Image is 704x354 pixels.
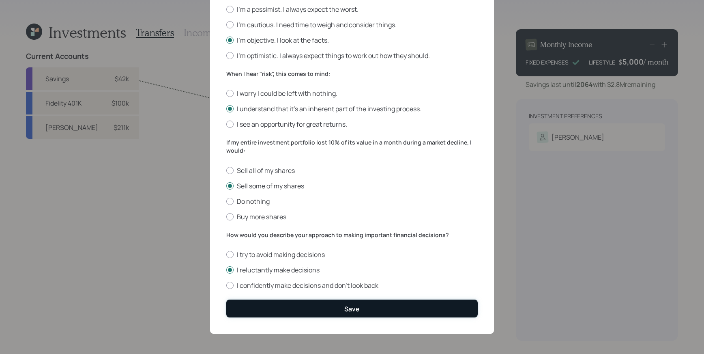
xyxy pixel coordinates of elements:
label: I'm objective. I look at the facts. [226,36,478,45]
label: I worry I could be left with nothing. [226,89,478,98]
label: When I hear "risk", this comes to mind: [226,70,478,78]
label: I confidently make decisions and don’t look back [226,281,478,290]
label: I see an opportunity for great returns. [226,120,478,129]
label: I'm a pessimist. I always expect the worst. [226,5,478,14]
label: I try to avoid making decisions [226,250,478,259]
label: Sell all of my shares [226,166,478,175]
button: Save [226,300,478,317]
div: Save [344,304,360,313]
label: I reluctantly make decisions [226,265,478,274]
label: If my entire investment portfolio lost 10% of its value in a month during a market decline, I would: [226,138,478,154]
label: I'm cautious. I need time to weigh and consider things. [226,20,478,29]
label: I understand that it’s an inherent part of the investing process. [226,104,478,113]
label: I'm optimistic. I always expect things to work out how they should. [226,51,478,60]
label: Do nothing [226,197,478,206]
label: How would you describe your approach to making important financial decisions? [226,231,478,239]
label: Sell some of my shares [226,181,478,190]
label: Buy more shares [226,212,478,221]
